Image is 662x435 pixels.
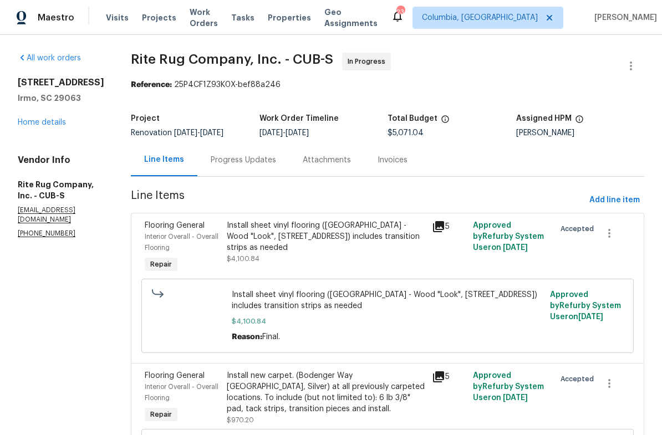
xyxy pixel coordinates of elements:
span: - [259,129,309,137]
div: Invoices [378,155,408,166]
div: Install sheet vinyl flooring ([GEOGRAPHIC_DATA] - Wood "Look", [STREET_ADDRESS]) includes transit... [227,220,425,253]
span: [DATE] [174,129,197,137]
span: Renovation [131,129,223,137]
span: $970.20 [227,417,254,423]
span: Line Items [131,190,585,211]
div: Attachments [303,155,351,166]
span: - [174,129,223,137]
span: [DATE] [200,129,223,137]
span: The total cost of line items that have been proposed by Opendoor. This sum includes line items th... [441,115,450,129]
span: Tasks [231,14,254,22]
button: Add line item [585,190,644,211]
span: Flooring General [145,222,205,229]
span: Columbia, [GEOGRAPHIC_DATA] [422,12,538,23]
chrome_annotation: [PHONE_NUMBER] [18,230,75,237]
div: [PERSON_NAME] [516,129,645,137]
span: Geo Assignments [324,7,378,29]
span: Repair [146,409,176,420]
h5: Project [131,115,160,122]
h5: Assigned HPM [516,115,572,122]
span: [DATE] [286,129,309,137]
span: Flooring General [145,372,205,380]
span: Approved by Refurby System User on [550,291,621,321]
span: Approved by Refurby System User on [473,222,544,252]
span: $4,100.84 [227,255,259,262]
h5: Work Order Timeline [259,115,339,122]
b: Reference: [131,81,172,89]
span: [DATE] [578,313,603,321]
a: All work orders [18,54,81,62]
div: Line Items [144,154,184,165]
h5: Rite Rug Company, Inc. - CUB-S [18,179,104,201]
chrome_annotation: [EMAIL_ADDRESS][DOMAIN_NAME] [18,207,75,223]
span: [DATE] [259,129,283,137]
span: In Progress [348,56,390,67]
div: 5 [432,220,466,233]
div: 25P4CF1Z93K0X-bef88a246 [131,79,644,90]
span: Repair [146,259,176,270]
div: 23 [396,7,404,18]
span: Approved by Refurby System User on [473,372,544,402]
span: [DATE] [503,244,528,252]
span: Work Orders [190,7,218,29]
span: Add line item [589,193,640,207]
span: $5,071.04 [388,129,424,137]
span: Maestro [38,12,74,23]
span: Visits [106,12,129,23]
span: Accepted [561,223,598,234]
span: Final. [262,333,280,341]
span: [DATE] [503,394,528,402]
h2: [STREET_ADDRESS] [18,77,104,88]
span: [PERSON_NAME] [590,12,657,23]
div: Progress Updates [211,155,276,166]
a: Home details [18,119,66,126]
span: Properties [268,12,311,23]
span: Accepted [561,373,598,385]
h5: Total Budget [388,115,437,122]
span: $4,100.84 [232,316,544,327]
span: Reason: [232,333,262,341]
span: Rite Rug Company, Inc. - CUB-S [131,53,333,66]
span: The hpm assigned to this work order. [575,115,584,129]
span: Interior Overall - Overall Flooring [145,233,218,251]
h5: Irmo, SC 29063 [18,93,104,104]
span: Projects [142,12,176,23]
div: Install new carpet. (Bodenger Way [GEOGRAPHIC_DATA], Silver) at all previously carpeted locations... [227,370,425,414]
span: Interior Overall - Overall Flooring [145,383,218,401]
span: Install sheet vinyl flooring ([GEOGRAPHIC_DATA] - Wood "Look", [STREET_ADDRESS]) includes transit... [232,289,544,311]
h4: Vendor Info [18,155,104,166]
div: 5 [432,370,466,383]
